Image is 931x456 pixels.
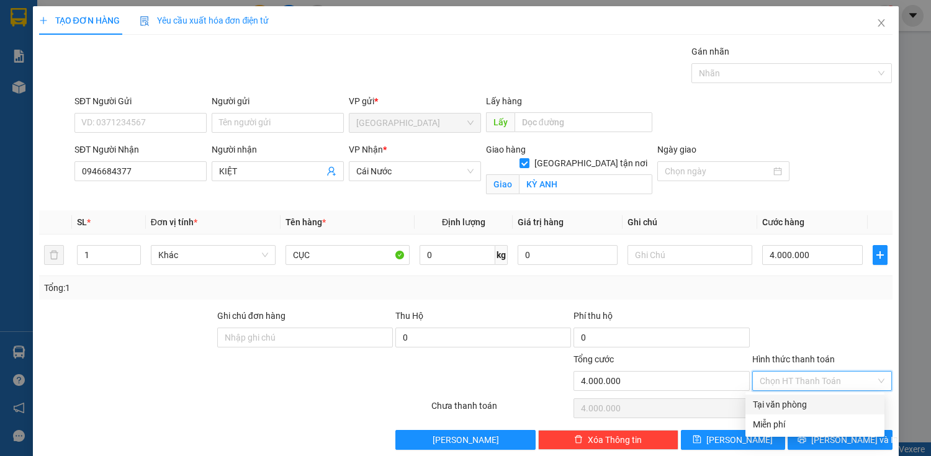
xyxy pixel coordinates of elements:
span: Giao hàng [486,145,526,154]
span: close [876,18,886,28]
span: kg [495,245,508,265]
span: Cái Nước [356,162,474,181]
span: Giao [486,174,519,194]
button: save[PERSON_NAME] [681,430,785,450]
input: Dọc đường [515,112,652,132]
button: plus [873,245,888,265]
div: Năm Căn [146,11,247,25]
div: Miễn phí [753,418,877,431]
input: 0 [518,245,618,265]
label: Gán nhãn [691,47,729,56]
button: deleteXóa Thông tin [538,430,678,450]
span: Thu Hộ [395,311,423,321]
span: VP Nhận [349,145,383,154]
input: Ngày giao [665,164,771,178]
button: Close [864,6,899,41]
div: VP gửi [349,94,481,108]
div: 50.000 [9,65,140,80]
div: Tại văn phòng [753,398,877,411]
label: Ngày giao [657,145,696,154]
div: Phí thu hộ [573,309,749,328]
span: SL [77,217,87,227]
div: Người nhận [212,143,344,156]
button: printer[PERSON_NAME] và In [788,430,892,450]
span: SL [111,86,128,104]
span: plus [873,250,887,260]
span: Tổng cước [573,354,614,364]
span: Khác [158,246,268,264]
button: delete [44,245,64,265]
span: Gửi: [11,11,30,24]
span: Xóa Thông tin [588,433,642,447]
span: Cước hàng [762,217,804,227]
span: [PERSON_NAME] [433,433,499,447]
span: [GEOGRAPHIC_DATA] tận nơi [529,156,652,170]
div: SĐT Người Gửi [74,94,207,108]
span: CR : [9,66,29,79]
div: Người gửi [212,94,344,108]
div: [GEOGRAPHIC_DATA] [11,11,138,38]
span: Lấy [486,112,515,132]
input: Ghi chú đơn hàng [217,328,393,347]
span: plus [39,16,48,25]
span: save [693,435,701,445]
div: SĐT Người Nhận [74,143,207,156]
div: Chưa thanh toán [430,399,573,421]
span: Đơn vị tính [151,217,197,227]
div: DUYÊN [146,25,247,40]
span: Nhận: [146,12,176,25]
span: Lấy hàng [486,96,522,106]
input: Giao tận nơi [519,174,652,194]
button: [PERSON_NAME] [395,430,536,450]
span: Tên hàng [286,217,326,227]
span: user-add [326,166,336,176]
span: TẠO ĐƠN HÀNG [39,16,120,25]
span: Giá trị hàng [518,217,564,227]
input: Ghi Chú [627,245,752,265]
div: Tên hàng: CỤC ( : 1 ) [11,87,247,103]
span: printer [798,435,806,445]
label: Hình thức thanh toán [752,354,835,364]
div: 0919920744 [146,40,247,58]
div: Tổng: 1 [44,281,361,295]
span: [PERSON_NAME] [706,433,773,447]
span: Yêu cầu xuất hóa đơn điện tử [140,16,269,25]
span: delete [574,435,583,445]
span: [PERSON_NAME] và In [811,433,898,447]
th: Ghi chú [623,210,757,235]
img: icon [140,16,150,26]
label: Ghi chú đơn hàng [217,311,286,321]
input: VD: Bàn, Ghế [286,245,410,265]
span: Sài Gòn [356,114,474,132]
span: Định lượng [442,217,485,227]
